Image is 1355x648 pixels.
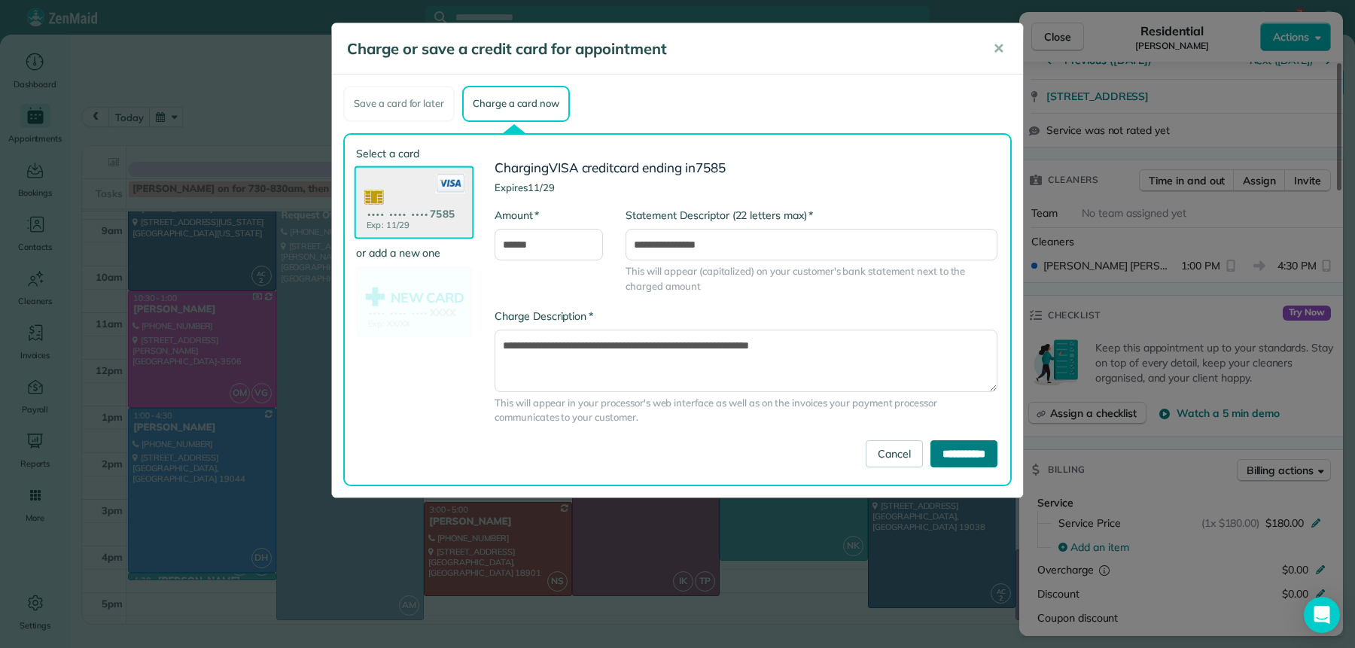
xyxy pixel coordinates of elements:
div: Open Intercom Messenger [1304,597,1340,633]
a: Cancel [866,440,923,467]
div: Charge a card now [462,86,569,122]
span: credit [582,160,614,175]
label: or add a new one [356,245,472,260]
span: 11/29 [528,181,555,193]
h4: Expires [495,182,997,193]
span: This will appear (capitalized) on your customer's bank statement next to the charged amount [626,264,997,294]
span: VISA [549,160,579,175]
h3: Charging card ending in [495,161,997,175]
label: Amount [495,208,539,223]
label: Select a card [356,146,472,161]
label: Charge Description [495,309,593,324]
h5: Charge or save a credit card for appointment [347,38,972,59]
label: Statement Descriptor (22 letters max) [626,208,813,223]
div: Save a card for later [343,86,455,122]
span: 7585 [696,160,726,175]
span: ✕ [993,40,1004,57]
span: This will appear in your processor's web interface as well as on the invoices your payment proces... [495,396,997,425]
